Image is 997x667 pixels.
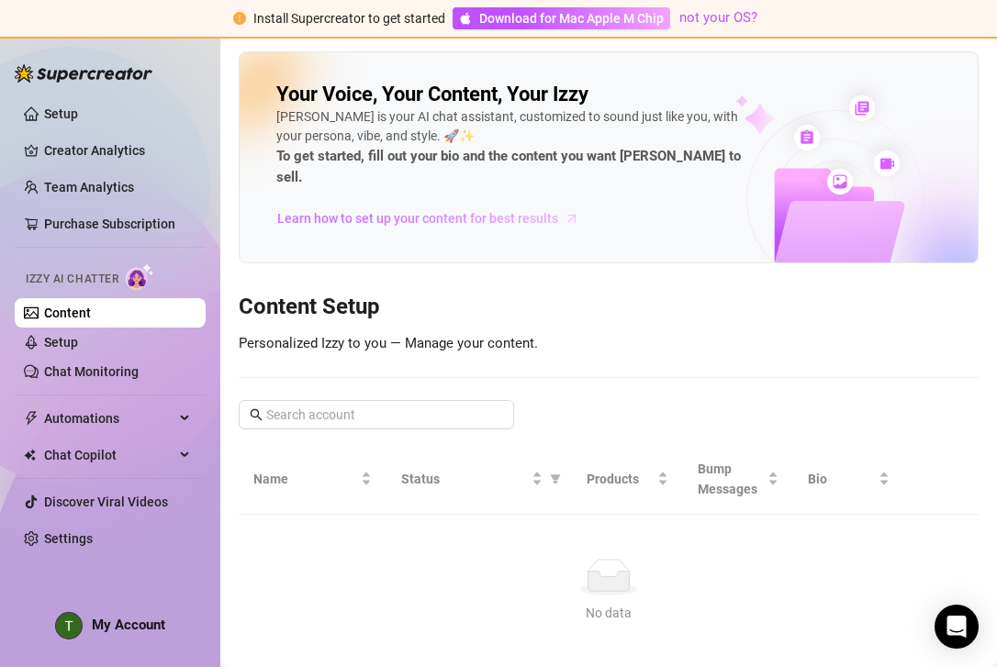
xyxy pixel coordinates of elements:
[550,473,561,484] span: filter
[683,444,794,515] th: Bump Messages
[693,75,978,262] img: ai-chatter-content-library-cLFOSyPT.png
[26,271,118,288] span: Izzy AI Chatter
[401,469,528,489] span: Status
[44,404,174,433] span: Automations
[44,106,78,121] a: Setup
[266,405,488,425] input: Search account
[261,603,957,623] div: No data
[44,306,91,320] a: Content
[233,12,246,25] span: exclamation-circle
[24,449,36,461] img: Chat Copilot
[453,7,670,29] a: Download for Mac Apple M Chip
[679,9,757,26] a: not your OS?
[239,444,386,515] th: Name
[563,209,581,228] span: arrow-right
[24,411,39,426] span: thunderbolt
[15,64,152,83] img: logo-BBDzfeDw.svg
[44,440,174,470] span: Chat Copilot
[276,204,593,233] a: Learn how to set up your content for best results
[44,136,191,165] a: Creator Analytics
[253,469,357,489] span: Name
[698,459,765,499] span: Bump Messages
[44,180,134,195] a: Team Analytics
[44,531,93,546] a: Settings
[56,613,82,639] img: ACg8ocJAcZR43wGQKmB_ZYRG4RkehT6loSXhMp-o5KKpTELuN8UkRA=s96-c
[276,82,588,107] h2: Your Voice, Your Content, Your Izzy
[239,335,538,351] span: Personalized Izzy to you — Manage your content.
[126,263,154,290] img: AI Chatter
[250,408,263,421] span: search
[935,605,979,649] div: Open Intercom Messenger
[239,293,979,322] h3: Content Setup
[459,12,472,25] span: apple
[44,217,175,231] a: Purchase Subscription
[386,444,572,515] th: Status
[808,469,875,489] span: Bio
[277,208,558,228] span: Learn how to set up your content for best results
[44,495,168,509] a: Discover Viral Videos
[572,444,683,515] th: Products
[793,444,904,515] th: Bio
[587,469,654,489] span: Products
[44,364,139,379] a: Chat Monitoring
[479,8,664,28] span: Download for Mac Apple M Chip
[92,617,165,633] span: My Account
[546,465,565,493] span: filter
[276,107,742,189] div: [PERSON_NAME] is your AI chat assistant, customized to sound just like you, with your persona, vi...
[253,11,445,26] span: Install Supercreator to get started
[44,335,78,350] a: Setup
[276,148,741,186] strong: To get started, fill out your bio and the content you want [PERSON_NAME] to sell.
